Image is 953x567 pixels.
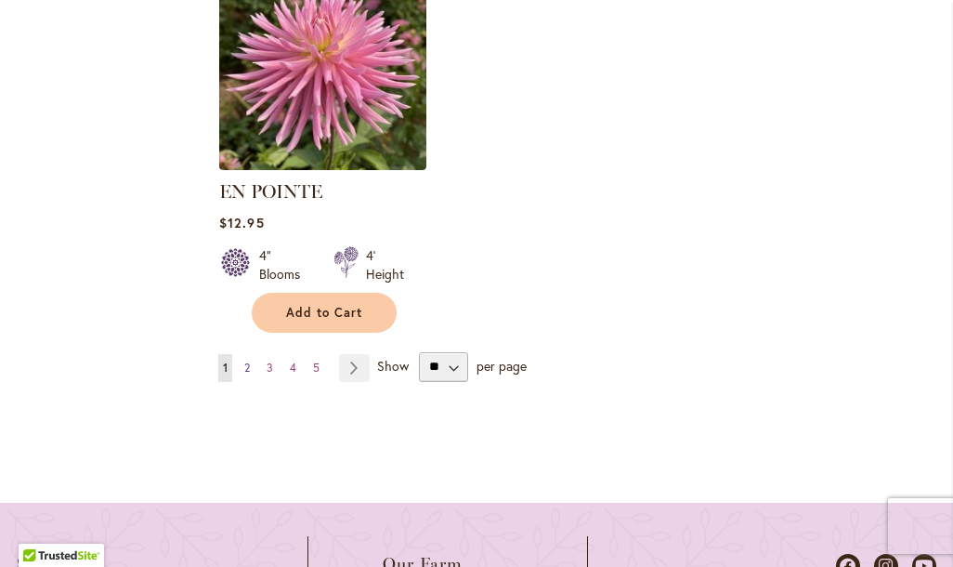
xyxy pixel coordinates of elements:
a: 3 [262,354,278,382]
span: $12.95 [219,214,264,231]
button: Add to Cart [252,293,397,333]
span: per page [476,356,527,374]
span: 4 [290,361,296,375]
span: 3 [267,361,273,375]
a: 5 [308,354,324,382]
span: 5 [313,361,320,375]
span: 2 [244,361,250,375]
span: Show [377,356,409,374]
span: Add to Cart [286,305,362,321]
a: EN POINTE [219,180,322,203]
a: 2 [240,354,255,382]
a: 4 [285,354,301,382]
span: 1 [223,361,228,375]
a: EN POINTE [219,156,426,174]
div: 4" Blooms [259,246,311,283]
div: 4' Height [366,246,404,283]
iframe: Launch Accessibility Center [14,501,66,553]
